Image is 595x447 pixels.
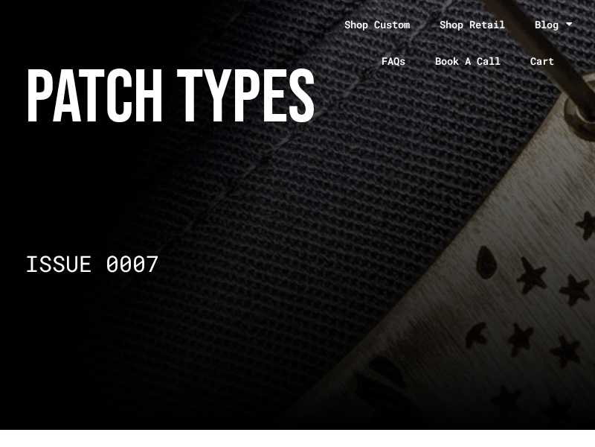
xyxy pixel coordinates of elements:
span: ISSUE 0007 [25,249,159,278]
a: Blog [520,7,588,42]
a: Book A Call [420,42,515,80]
a: Shop Retail [425,7,520,42]
a: FAQs [367,42,420,80]
a: Shop Custom [329,7,425,42]
span: Patch Types [25,54,315,144]
nav: Menu [305,7,588,80]
a: Cart [515,42,588,80]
